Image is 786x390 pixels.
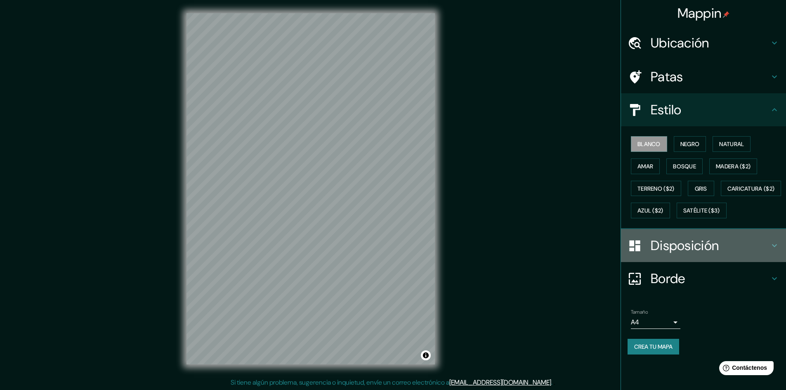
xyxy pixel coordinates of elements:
font: Disposición [651,237,719,254]
font: Natural [719,140,744,148]
font: Patas [651,68,683,85]
font: Azul ($2) [637,207,663,215]
font: Terreno ($2) [637,185,675,192]
button: Activar o desactivar atribución [421,350,431,360]
font: . [554,378,555,387]
font: Gris [695,185,707,192]
div: Patas [621,60,786,93]
font: Blanco [637,140,661,148]
font: Amar [637,163,653,170]
div: A4 [631,316,680,329]
div: Estilo [621,93,786,126]
button: Natural [713,136,751,152]
font: . [552,378,554,387]
iframe: Lanzador de widgets de ayuda [713,358,777,381]
button: Bosque [666,158,703,174]
font: Caricatura ($2) [727,185,775,192]
button: Azul ($2) [631,203,670,218]
button: Caricatura ($2) [721,181,781,196]
font: . [551,378,552,387]
button: Satélite ($3) [677,203,727,218]
button: Crea tu mapa [628,339,679,355]
button: Blanco [631,136,667,152]
font: Borde [651,270,685,287]
font: Estilo [651,101,682,118]
div: Borde [621,262,786,295]
a: [EMAIL_ADDRESS][DOMAIN_NAME] [449,378,551,387]
font: Madera ($2) [716,163,751,170]
button: Negro [674,136,706,152]
font: Tamaño [631,309,648,315]
div: Ubicación [621,26,786,59]
font: A4 [631,318,639,326]
img: pin-icon.png [723,11,729,18]
font: Satélite ($3) [683,207,720,215]
button: Gris [688,181,714,196]
font: Negro [680,140,700,148]
font: Ubicación [651,34,709,52]
button: Amar [631,158,660,174]
font: Bosque [673,163,696,170]
button: Terreno ($2) [631,181,681,196]
font: Mappin [677,5,722,22]
font: Si tiene algún problema, sugerencia o inquietud, envíe un correo electrónico a [231,378,449,387]
div: Disposición [621,229,786,262]
button: Madera ($2) [709,158,757,174]
font: Crea tu mapa [634,343,673,350]
canvas: Mapa [186,13,435,364]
